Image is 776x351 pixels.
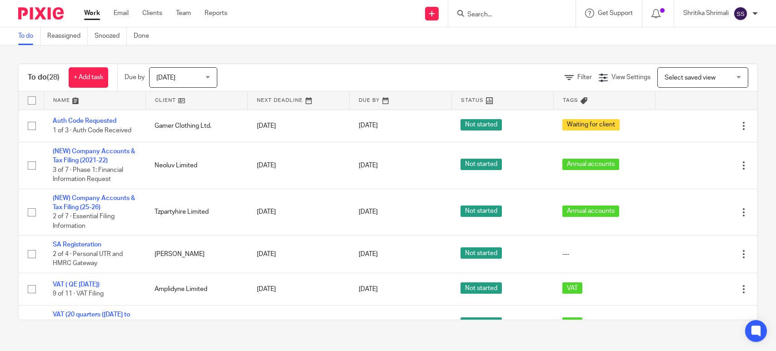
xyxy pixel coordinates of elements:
[156,75,175,81] span: [DATE]
[53,148,135,164] a: (NEW) Company Accounts & Tax Filing (2021-22)
[562,317,582,329] span: VAT
[461,119,502,130] span: Not started
[461,282,502,294] span: Not started
[683,9,729,18] p: Shritika Shrimali
[359,162,378,169] span: [DATE]
[359,209,378,216] span: [DATE]
[562,250,646,259] div: ---
[562,282,582,294] span: VAT
[461,159,502,170] span: Not started
[95,27,127,45] a: Snoozed
[248,110,350,142] td: [DATE]
[53,291,104,297] span: 9 of 11 · VAT Filing
[461,317,502,329] span: Not started
[53,251,123,267] span: 2 of 4 · Personal UTR and HMRC Gateway
[145,110,247,142] td: Gamer Clothing Ltd.
[53,195,135,211] a: (NEW) Company Accounts & Tax Filing (25-26)
[69,67,108,88] a: + Add task
[125,73,145,82] p: Due by
[248,142,350,189] td: [DATE]
[562,119,620,130] span: Waiting for client
[84,9,100,18] a: Work
[562,206,619,217] span: Annual accounts
[145,142,247,189] td: Neoluv Limited
[176,9,191,18] a: Team
[205,9,227,18] a: Reports
[461,206,502,217] span: Not started
[142,9,162,18] a: Clients
[248,306,350,343] td: [DATE]
[359,123,378,129] span: [DATE]
[577,74,592,80] span: Filter
[248,236,350,273] td: [DATE]
[248,273,350,305] td: [DATE]
[145,189,247,236] td: Tzpartyhire Limited
[18,7,64,20] img: Pixie
[47,74,60,81] span: (28)
[248,189,350,236] td: [DATE]
[562,159,619,170] span: Annual accounts
[611,74,651,80] span: View Settings
[733,6,748,21] img: svg%3E
[53,118,116,124] a: Auth Code Requested
[53,214,115,230] span: 2 of 7 · Essential Filing Information
[145,273,247,305] td: Amplidyne Limited
[359,251,378,257] span: [DATE]
[53,241,101,248] a: SA Registeration
[359,286,378,292] span: [DATE]
[598,10,633,16] span: Get Support
[28,73,60,82] h1: To do
[665,75,716,81] span: Select saved view
[461,247,502,259] span: Not started
[145,306,247,343] td: Neoluv Limited
[53,167,123,183] span: 3 of 7 · Phase 1: Financial Information Request
[134,27,156,45] a: Done
[145,236,247,273] td: [PERSON_NAME]
[563,98,578,103] span: Tags
[53,281,100,288] a: VAT ( QE [DATE])
[47,27,88,45] a: Reassigned
[114,9,129,18] a: Email
[53,127,131,134] span: 1 of 3 · Auth Code Received
[53,311,130,327] a: VAT (20 quarters ([DATE] to [DATE]))
[18,27,40,45] a: To do
[466,11,548,19] input: Search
